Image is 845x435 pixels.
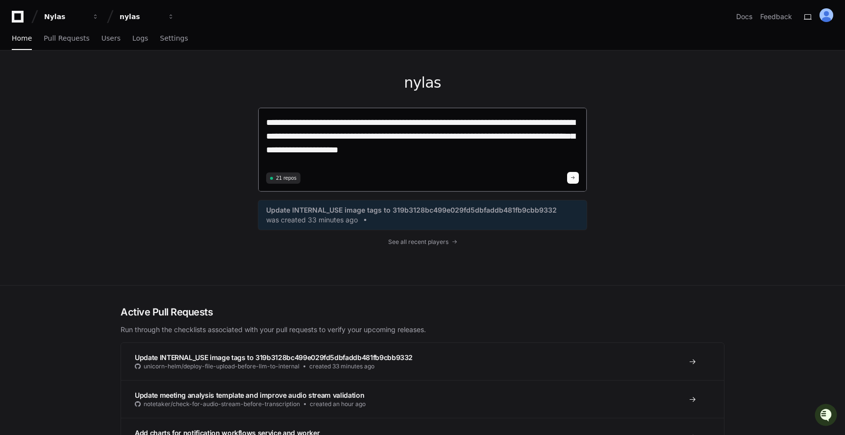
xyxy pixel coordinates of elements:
[760,12,792,22] button: Feedback
[258,238,587,246] a: See all recent players
[10,39,178,55] div: Welcome
[40,8,103,25] button: Nylas
[310,400,366,408] span: created an hour ago
[121,380,724,418] a: Update meeting analysis template and improve audio stream validationnotetaker/check-for-audio-str...
[69,102,119,110] a: Powered byPylon
[276,174,297,182] span: 21 repos
[44,27,89,50] a: Pull Requests
[121,325,724,335] p: Run through the checklists associated with your pull requests to verify your upcoming releases.
[116,8,178,25] button: nylas
[101,35,121,41] span: Users
[132,27,148,50] a: Logs
[135,353,413,362] span: Update INTERNAL_USE image tags to 319b3128bc499e029fd5dbfaddb481fb9cbb9332
[167,76,178,88] button: Start new chat
[144,400,300,408] span: notetaker/check-for-audio-stream-before-transcription
[44,12,86,22] div: Nylas
[388,238,448,246] span: See all recent players
[160,27,188,50] a: Settings
[814,403,840,429] iframe: Open customer support
[135,391,364,399] span: Update meeting analysis template and improve audio stream validation
[33,83,124,91] div: We're available if you need us!
[44,35,89,41] span: Pull Requests
[98,103,119,110] span: Pylon
[10,10,29,29] img: PlayerZero
[309,362,374,370] span: created 33 minutes ago
[132,35,148,41] span: Logs
[10,73,27,91] img: 1756235613930-3d25f9e4-fa56-45dd-b3ad-e072dfbd1548
[33,73,161,83] div: Start new chat
[266,205,557,215] span: Update INTERNAL_USE image tags to 319b3128bc499e029fd5dbfaddb481fb9cbb9332
[160,35,188,41] span: Settings
[258,74,587,92] h1: nylas
[121,305,724,319] h2: Active Pull Requests
[266,205,579,225] a: Update INTERNAL_USE image tags to 319b3128bc499e029fd5dbfaddb481fb9cbb9332was created 33 minutes ago
[120,12,162,22] div: nylas
[736,12,752,22] a: Docs
[144,362,299,370] span: unicorn-helm/deploy-file-upload-before-llm-to-internal
[101,27,121,50] a: Users
[12,35,32,41] span: Home
[12,27,32,50] a: Home
[266,215,358,225] span: was created 33 minutes ago
[121,343,724,380] a: Update INTERNAL_USE image tags to 319b3128bc499e029fd5dbfaddb481fb9cbb9332unicorn-helm/deploy-fil...
[820,8,833,22] img: ALV-UjXdkCaxG7Ha6Z-zDHMTEPqXMlNFMnpHuOo2CVUViR2iaDDte_9HYgjrRZ0zHLyLySWwoP3Esd7mb4Ah-olhw-DLkFEvG...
